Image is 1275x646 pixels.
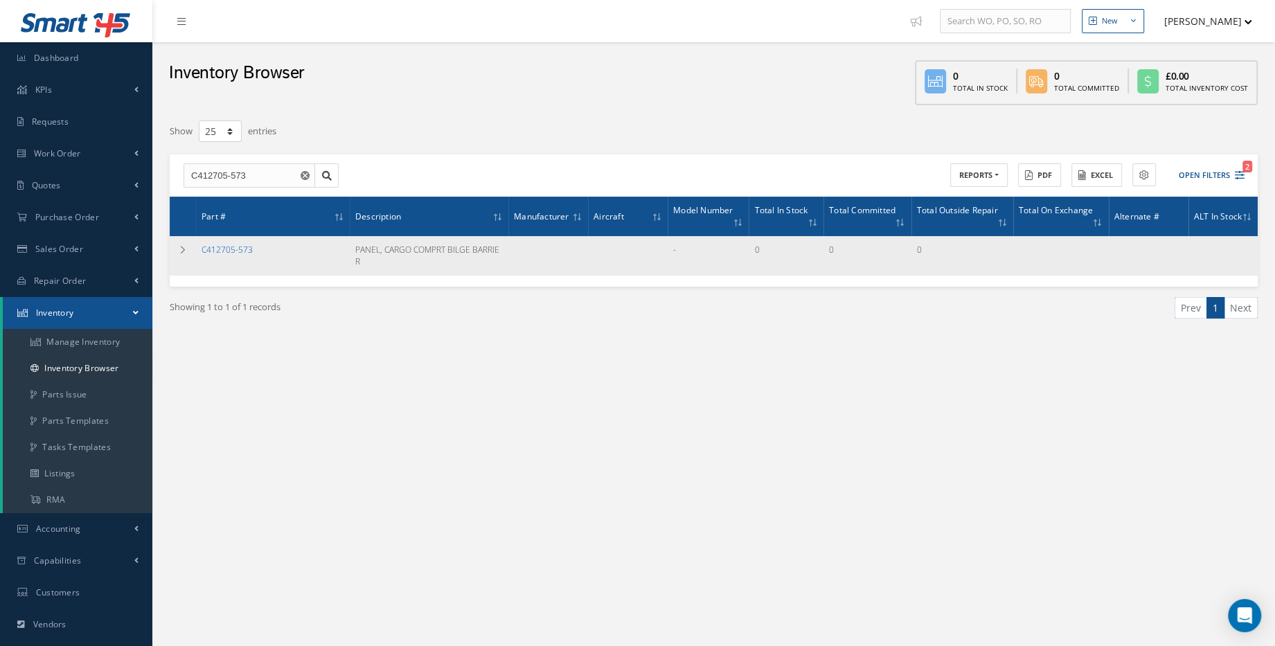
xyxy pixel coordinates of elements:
[3,382,152,408] a: Parts Issue
[749,236,823,275] td: 0
[1082,9,1144,33] button: New
[940,9,1071,34] input: Search WO, PO, SO, RO
[514,209,569,222] span: Manufacturer
[594,209,624,222] span: Aircraft
[35,243,83,255] span: Sales Order
[3,460,152,487] a: Listings
[3,408,152,434] a: Parts Templates
[33,618,66,630] span: Vendors
[35,84,52,96] span: KPIs
[36,523,81,535] span: Accounting
[36,586,80,598] span: Customers
[953,83,1008,93] div: Total In Stock
[3,329,152,355] a: Manage Inventory
[1166,164,1245,187] button: Open Filters2
[673,203,733,216] span: Model Number
[184,163,315,188] input: Search by Part #
[3,487,152,513] a: RMA
[3,434,152,460] a: Tasks Templates
[1194,209,1242,222] span: ALT In Stock
[673,244,676,255] span: -
[1019,203,1093,216] span: Total On Exchange
[36,307,74,318] span: Inventory
[911,236,1013,275] td: 0
[301,171,310,180] svg: Reset
[169,63,305,84] h2: Inventory Browser
[950,163,1008,188] button: REPORTS
[248,119,276,138] label: entries
[1054,69,1119,83] div: 0
[1102,15,1118,27] div: New
[35,211,99,223] span: Purchase Order
[34,555,82,566] span: Capabilities
[1166,69,1248,83] div: £0.00
[3,297,152,329] a: Inventory
[829,203,895,216] span: Total Committed
[350,236,508,275] td: PANEL, CARGO COMPRT BILGE BARRIER
[953,69,1008,83] div: 0
[754,203,808,216] span: Total In Stock
[34,52,79,64] span: Dashboard
[202,244,253,255] a: C412705-573
[1242,161,1252,172] span: 2
[1114,209,1159,222] span: Alternate #
[34,147,81,159] span: Work Order
[1228,599,1261,632] div: Open Intercom Messenger
[823,236,911,275] td: 0
[32,116,69,127] span: Requests
[298,163,315,188] button: Reset
[917,203,998,216] span: Total Outside Repair
[1054,83,1119,93] div: Total Committed
[355,209,401,222] span: Description
[3,355,152,382] a: Inventory Browser
[202,209,226,222] span: Part #
[34,275,87,287] span: Repair Order
[32,179,61,191] span: Quotes
[1166,83,1248,93] div: Total Inventory Cost
[159,297,714,330] div: Showing 1 to 1 of 1 records
[1071,163,1122,188] button: Excel
[1151,8,1252,35] button: [PERSON_NAME]
[1206,297,1224,318] a: 1
[170,119,193,138] label: Show
[1018,163,1061,188] button: PDF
